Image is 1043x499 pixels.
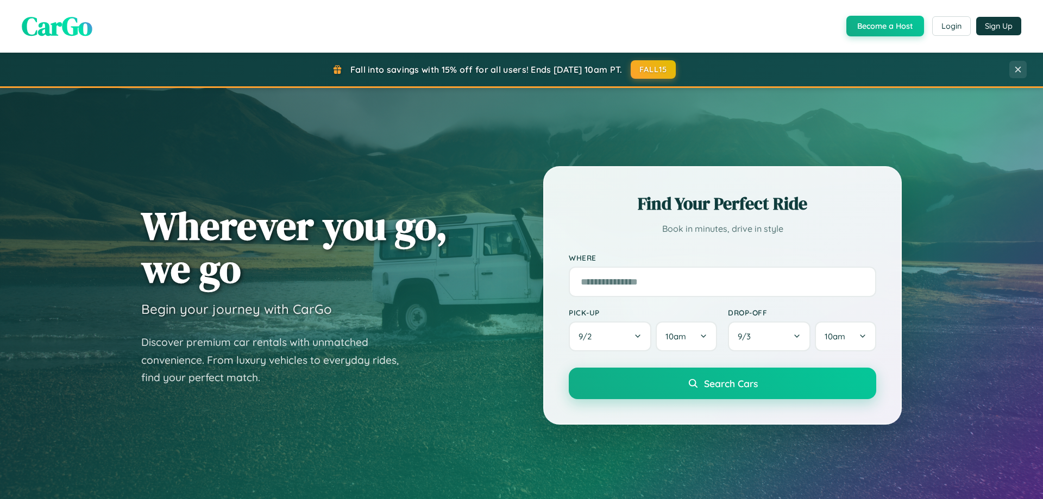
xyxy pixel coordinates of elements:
[846,16,924,36] button: Become a Host
[728,308,876,317] label: Drop-off
[815,321,876,351] button: 10am
[350,64,623,75] span: Fall into savings with 15% off for all users! Ends [DATE] 10am PT.
[825,331,845,342] span: 10am
[665,331,686,342] span: 10am
[569,253,876,262] label: Where
[976,17,1021,35] button: Sign Up
[141,333,413,387] p: Discover premium car rentals with unmatched convenience. From luxury vehicles to everyday rides, ...
[932,16,971,36] button: Login
[631,60,676,79] button: FALL15
[141,204,448,290] h1: Wherever you go, we go
[656,321,717,351] button: 10am
[704,377,758,389] span: Search Cars
[579,331,597,342] span: 9 / 2
[22,8,92,44] span: CarGo
[569,308,717,317] label: Pick-up
[569,221,876,237] p: Book in minutes, drive in style
[738,331,756,342] span: 9 / 3
[141,301,332,317] h3: Begin your journey with CarGo
[569,321,651,351] button: 9/2
[569,192,876,216] h2: Find Your Perfect Ride
[569,368,876,399] button: Search Cars
[728,321,810,351] button: 9/3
